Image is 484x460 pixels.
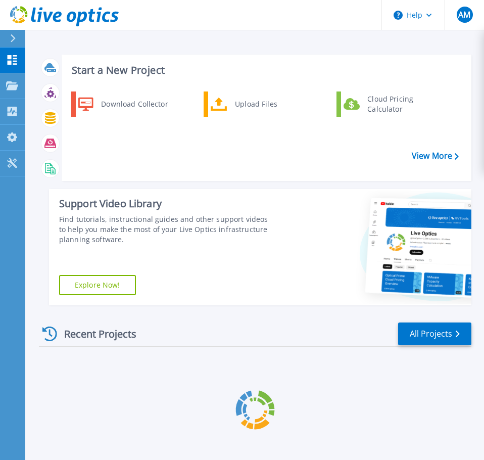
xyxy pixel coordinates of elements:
a: View More [412,151,459,161]
a: Cloud Pricing Calculator [336,91,440,117]
div: Download Collector [96,94,172,114]
div: Upload Files [230,94,305,114]
a: Upload Files [204,91,307,117]
div: Support Video Library [59,197,276,210]
a: All Projects [398,323,471,345]
a: Download Collector [71,91,175,117]
span: AM [458,11,470,19]
div: Recent Projects [39,321,150,346]
div: Find tutorials, instructional guides and other support videos to help you make the most of your L... [59,214,276,245]
h3: Start a New Project [72,65,458,76]
a: Explore Now! [59,275,136,295]
div: Cloud Pricing Calculator [362,94,437,114]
